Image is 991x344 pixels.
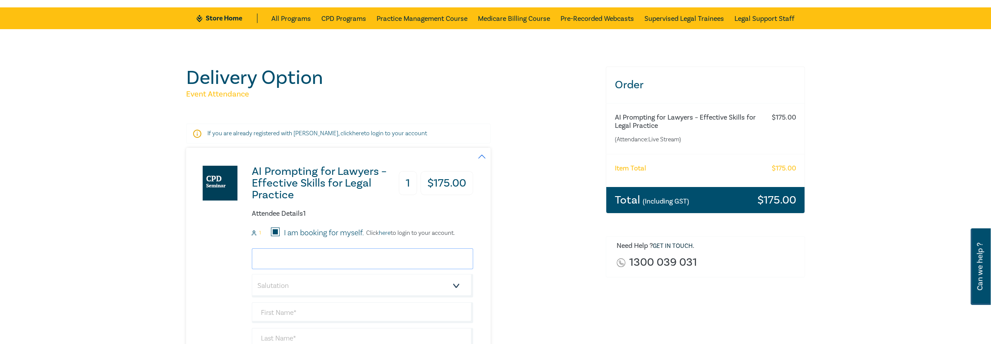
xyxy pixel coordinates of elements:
[615,114,761,130] h6: AI Prompting for Lawyers – Effective Skills for Legal Practice
[617,242,798,250] h6: Need Help ? .
[252,210,473,218] h6: Attendee Details 1
[771,114,796,122] h6: $ 175.00
[186,67,595,89] h1: Delivery Option
[615,135,761,144] small: (Attendance: Live Stream )
[259,230,261,236] small: 1
[252,166,395,201] h3: AI Prompting for Lawyers – Effective Skills for Legal Practice
[615,194,689,206] h3: Total
[629,257,697,268] a: 1300 039 031
[364,230,455,237] p: Click to login to your account.
[420,171,473,195] h3: $ 175.00
[757,194,796,206] h3: $ 175.00
[615,164,646,173] h6: Item Total
[734,7,794,29] a: Legal Support Staff
[606,67,805,103] h3: Order
[271,7,311,29] a: All Programs
[284,227,364,239] label: I am booking for myself.
[561,7,634,29] a: Pre-Recorded Webcasts
[379,229,390,237] a: here
[377,7,467,29] a: Practice Management Course
[352,130,364,137] a: here
[644,7,724,29] a: Supervised Legal Trainees
[252,248,473,269] input: Attendee Email*
[203,166,237,200] img: AI Prompting for Lawyers – Effective Skills for Legal Practice
[207,129,469,138] p: If you are already registered with [PERSON_NAME], click to login to your account
[399,171,417,195] h3: 1
[771,164,796,173] h6: $ 175.00
[197,13,257,23] a: Store Home
[186,89,595,100] h5: Event Attendance
[976,234,984,300] span: Can we help ?
[653,242,693,250] a: Get in touch
[478,7,550,29] a: Medicare Billing Course
[643,197,689,206] small: (Including GST)
[321,7,366,29] a: CPD Programs
[252,302,473,323] input: First Name*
